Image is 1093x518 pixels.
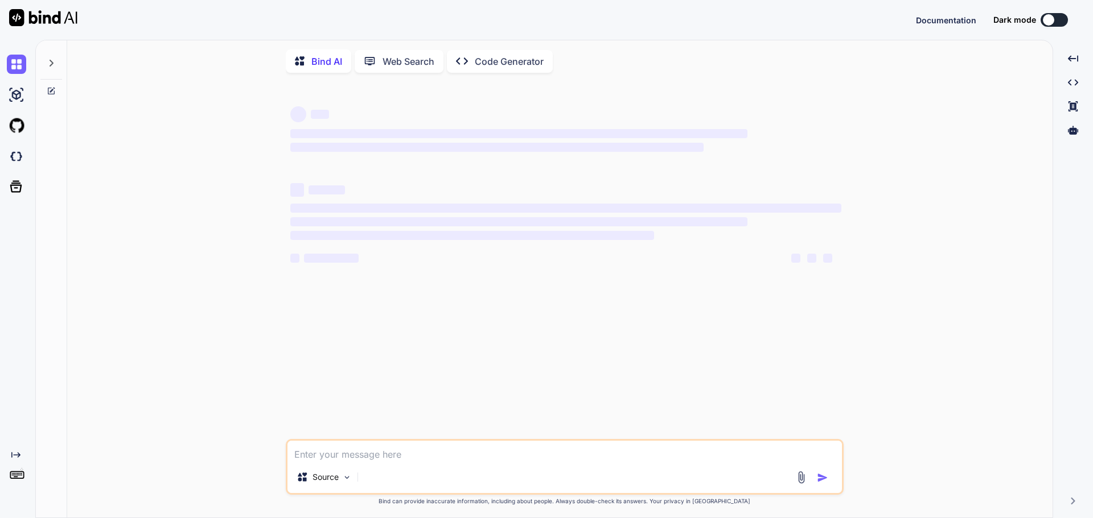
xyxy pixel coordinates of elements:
span: ‌ [290,217,747,226]
span: ‌ [290,231,654,240]
span: ‌ [290,106,306,122]
img: Bind AI [9,9,77,26]
img: githubLight [7,116,26,135]
span: ‌ [290,143,704,152]
span: ‌ [290,129,747,138]
span: ‌ [309,185,345,194]
p: Bind can provide inaccurate information, including about people. Always double-check its answers.... [286,497,844,505]
span: ‌ [290,183,304,197]
img: chat [7,55,26,74]
img: darkCloudIdeIcon [7,147,26,166]
span: Documentation [916,15,976,25]
p: Web Search [383,55,434,68]
span: ‌ [311,110,329,119]
span: ‌ [290,254,299,263]
span: ‌ [290,204,841,213]
button: Documentation [916,14,976,26]
p: Source [313,471,339,483]
span: ‌ [807,254,816,263]
img: attachment [795,471,808,484]
img: icon [817,472,828,483]
span: ‌ [823,254,832,263]
span: ‌ [791,254,800,263]
img: Pick Models [342,473,352,482]
p: Bind AI [311,55,342,68]
img: ai-studio [7,85,26,105]
span: ‌ [304,254,359,263]
p: Code Generator [475,55,544,68]
span: Dark mode [993,14,1036,26]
